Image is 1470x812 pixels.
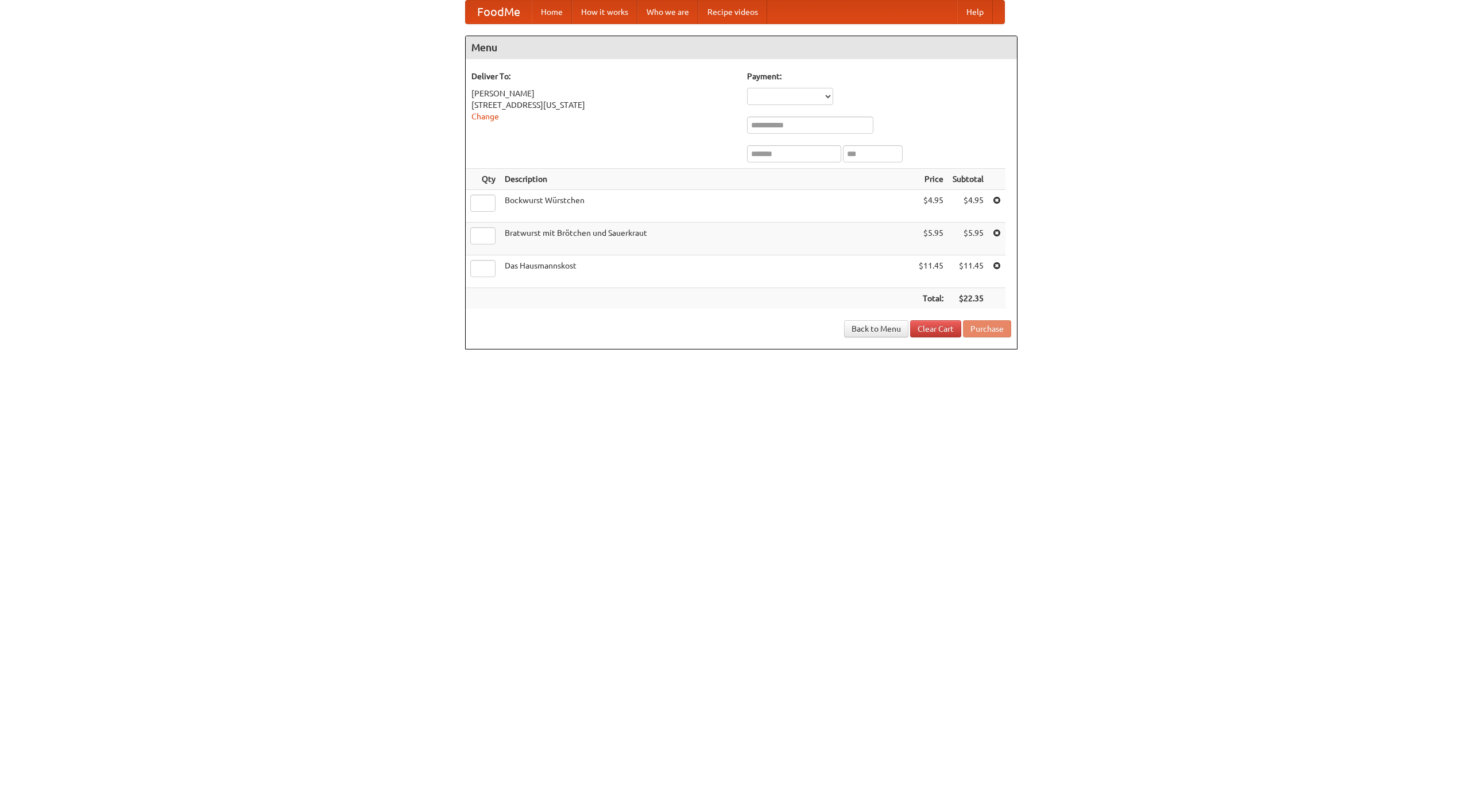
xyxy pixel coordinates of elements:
[500,190,914,223] td: Bockwurst Würstchen
[910,320,961,337] a: Clear Cart
[948,255,988,288] td: $11.45
[844,320,908,337] a: Back to Menu
[500,255,914,288] td: Das Hausmannskost
[963,320,1011,337] button: Purchase
[466,36,1017,59] h4: Menu
[914,169,948,190] th: Price
[914,288,948,309] th: Total:
[572,1,637,24] a: How it works
[914,255,948,288] td: $11.45
[948,169,988,190] th: Subtotal
[948,190,988,223] td: $4.95
[500,169,914,190] th: Description
[747,71,1011,82] h5: Payment:
[466,1,532,24] a: FoodMe
[532,1,572,24] a: Home
[948,223,988,255] td: $5.95
[948,288,988,309] th: $22.35
[500,223,914,255] td: Bratwurst mit Brötchen und Sauerkraut
[914,223,948,255] td: $5.95
[471,88,736,99] div: [PERSON_NAME]
[957,1,993,24] a: Help
[471,99,736,111] div: [STREET_ADDRESS][US_STATE]
[471,112,499,121] a: Change
[914,190,948,223] td: $4.95
[471,71,736,82] h5: Deliver To:
[698,1,767,24] a: Recipe videos
[466,169,500,190] th: Qty
[637,1,698,24] a: Who we are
